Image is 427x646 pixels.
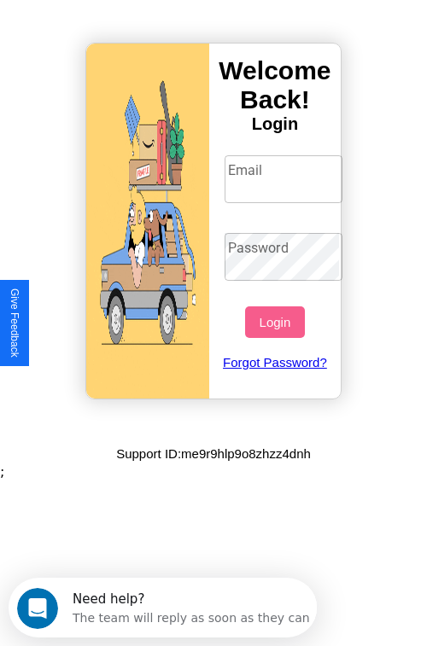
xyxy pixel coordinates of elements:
[216,338,335,387] a: Forgot Password?
[116,442,311,465] p: Support ID: me9r9hlp9o8zhzz4dnh
[17,588,58,629] iframe: Intercom live chat
[7,7,318,54] div: Open Intercom Messenger
[64,15,301,28] div: Need help?
[86,44,209,399] img: gif
[9,288,20,358] div: Give Feedback
[245,306,304,338] button: Login
[64,28,301,46] div: The team will reply as soon as they can
[9,578,317,637] iframe: Intercom live chat discovery launcher
[209,56,341,114] h3: Welcome Back!
[209,114,341,134] h4: Login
